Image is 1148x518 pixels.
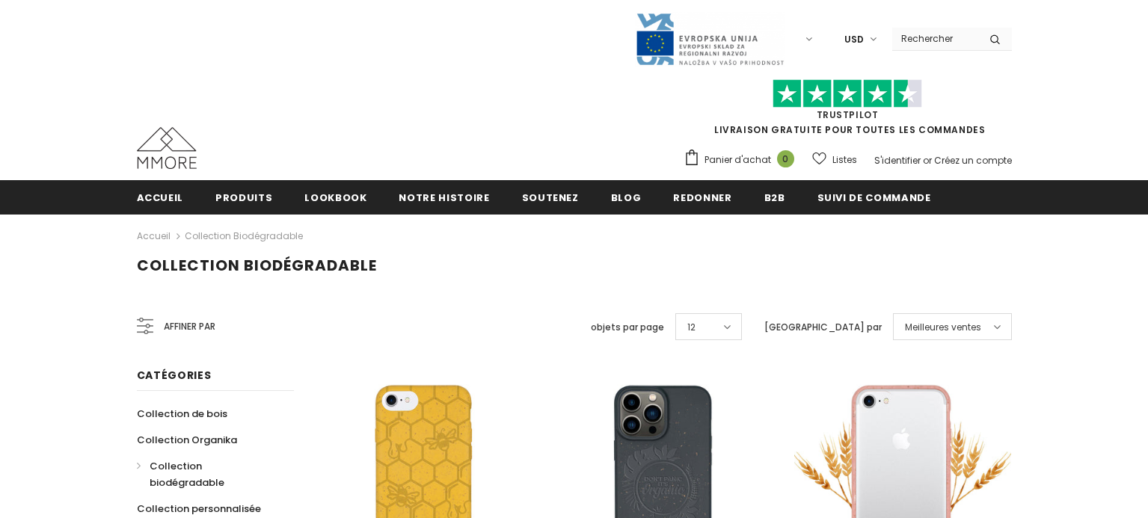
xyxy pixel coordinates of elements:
[137,191,184,205] span: Accueil
[137,227,171,245] a: Accueil
[611,180,642,214] a: Blog
[137,407,227,421] span: Collection de bois
[137,453,277,496] a: Collection biodégradable
[399,191,489,205] span: Notre histoire
[137,433,237,447] span: Collection Organika
[185,229,303,242] a: Collection biodégradable
[705,152,771,167] span: Panier d'achat
[399,180,489,214] a: Notre histoire
[215,180,272,214] a: Produits
[137,502,261,516] span: Collection personnalisée
[844,32,864,47] span: USD
[777,150,794,167] span: 0
[137,427,237,453] a: Collection Organika
[923,154,932,167] span: or
[684,86,1012,136] span: LIVRAISON GRATUITE POUR TOUTES LES COMMANDES
[764,191,785,205] span: B2B
[164,318,215,335] span: Affiner par
[304,191,366,205] span: Lookbook
[817,180,931,214] a: Suivi de commande
[673,180,731,214] a: Redonner
[635,12,785,67] img: Javni Razpis
[673,191,731,205] span: Redonner
[635,32,785,45] a: Javni Razpis
[137,127,197,169] img: Cas MMORE
[137,180,184,214] a: Accueil
[687,320,696,335] span: 12
[874,154,921,167] a: S'identifier
[812,147,857,173] a: Listes
[832,152,857,167] span: Listes
[137,401,227,427] a: Collection de bois
[304,180,366,214] a: Lookbook
[764,180,785,214] a: B2B
[817,191,931,205] span: Suivi de commande
[137,368,212,383] span: Catégories
[684,149,802,171] a: Panier d'achat 0
[905,320,981,335] span: Meilleures ventes
[522,191,579,205] span: soutenez
[150,459,224,490] span: Collection biodégradable
[137,255,377,276] span: Collection biodégradable
[215,191,272,205] span: Produits
[773,79,922,108] img: Faites confiance aux étoiles pilotes
[817,108,879,121] a: TrustPilot
[934,154,1012,167] a: Créez un compte
[611,191,642,205] span: Blog
[892,28,978,49] input: Search Site
[591,320,664,335] label: objets par page
[522,180,579,214] a: soutenez
[764,320,882,335] label: [GEOGRAPHIC_DATA] par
